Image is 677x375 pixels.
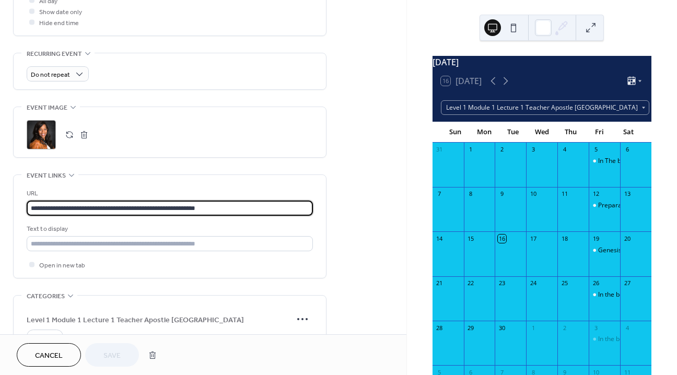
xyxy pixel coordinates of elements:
div: 22 [467,279,475,287]
div: Text to display [27,224,311,235]
div: 2 [561,324,568,332]
div: 20 [623,235,631,242]
span: Categories [27,291,65,302]
div: 8 [467,190,475,198]
div: URL [27,188,311,199]
div: Fri [585,122,614,143]
div: Thu [556,122,585,143]
div: Genesis Chapter 1:1-2 [598,246,663,255]
div: Tue [498,122,527,143]
div: 1 [467,146,475,154]
span: Show date only [39,7,82,18]
span: Recurring event [27,49,82,60]
span: Option 1 [32,332,57,343]
span: Level 1 Module 1 Lecture 1 Teacher Apostle [GEOGRAPHIC_DATA] [27,314,292,325]
div: 30 [498,324,506,332]
div: 31 [436,146,443,154]
button: Cancel [17,343,81,367]
div: [DATE] [433,56,651,68]
div: 18 [561,235,568,242]
div: 4 [623,324,631,332]
div: ; [27,120,56,149]
div: 14 [436,235,443,242]
div: 12 [592,190,600,198]
span: Cancel [35,350,63,361]
div: Preparation for Ministry - Dr Mark Van Gundy [589,201,620,210]
div: In the beginning (Man after the fall) part 1 [589,335,620,344]
div: Sat [614,122,643,143]
span: Do not repeat [31,69,70,81]
div: 7 [436,190,443,198]
div: 1 [529,324,537,332]
div: Sun [441,122,470,143]
div: 29 [467,324,475,332]
div: In The beginning Genesis Chapter 1:1-2 [589,157,620,166]
div: 11 [561,190,568,198]
div: In the beginning (Man before the fall) part 2 [589,290,620,299]
div: 19 [592,235,600,242]
div: 17 [529,235,537,242]
div: 24 [529,279,537,287]
span: Hide end time [39,18,79,29]
div: Wed [528,122,556,143]
div: 13 [623,190,631,198]
div: Mon [470,122,498,143]
span: Open in new tab [39,260,85,271]
div: 3 [592,324,600,332]
div: 10 [529,190,537,198]
div: 28 [436,324,443,332]
div: 9 [498,190,506,198]
div: 2 [498,146,506,154]
div: 6 [623,146,631,154]
div: 4 [561,146,568,154]
div: 3 [529,146,537,154]
div: 26 [592,279,600,287]
div: 27 [623,279,631,287]
div: 16 [498,235,506,242]
div: 5 [592,146,600,154]
div: 23 [498,279,506,287]
div: 21 [436,279,443,287]
div: 25 [561,279,568,287]
div: Genesis Chapter 1:1-2 [589,246,620,255]
div: 15 [467,235,475,242]
span: Event image [27,102,67,113]
span: Event links [27,170,66,181]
